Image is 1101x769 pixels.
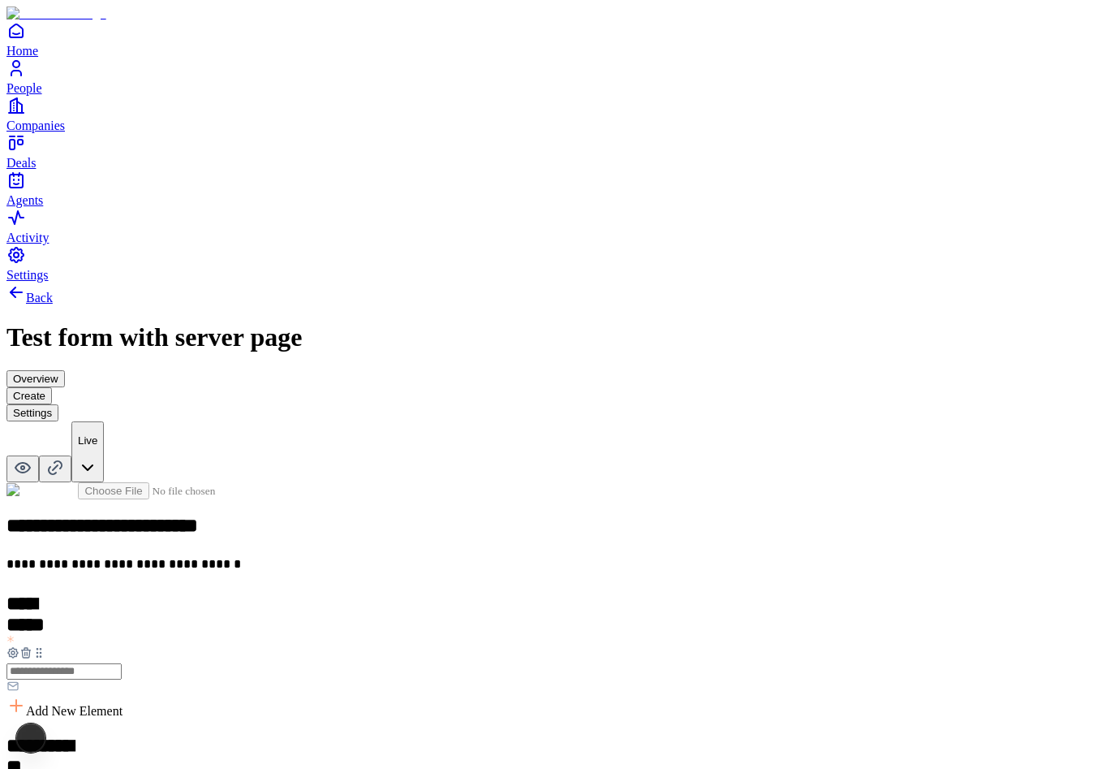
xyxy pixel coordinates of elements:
img: Item Brain Logo [6,6,106,21]
h1: Test form with server page [6,322,1095,352]
button: Overview [6,370,65,387]
a: Home [6,21,1095,58]
span: Home [6,44,38,58]
span: Add New Element [26,704,123,718]
a: Deals [6,133,1095,170]
a: Activity [6,208,1095,244]
a: Back [6,291,53,305]
img: Form Logo [6,483,78,498]
span: Companies [6,119,65,132]
button: Create [6,387,52,404]
a: People [6,58,1095,95]
span: Deals [6,156,36,170]
a: Companies [6,96,1095,132]
a: Settings [6,245,1095,282]
span: People [6,81,42,95]
span: Activity [6,231,49,244]
span: Settings [6,268,49,282]
button: Settings [6,404,58,421]
span: Agents [6,193,43,207]
a: Agents [6,171,1095,207]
